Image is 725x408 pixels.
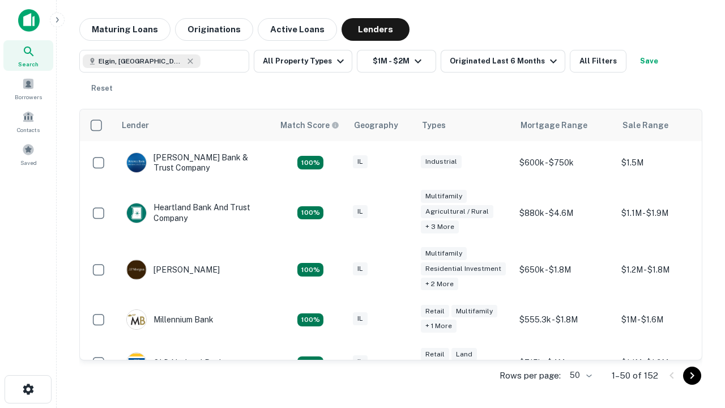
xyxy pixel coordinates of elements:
[297,356,323,370] div: Matching Properties: 22, hasApolloMatch: undefined
[99,56,184,66] span: Elgin, [GEOGRAPHIC_DATA], [GEOGRAPHIC_DATA]
[79,18,170,41] button: Maturing Loans
[126,152,262,173] div: [PERSON_NAME] Bank & Trust Company
[357,50,436,73] button: $1M - $2M
[127,203,146,223] img: picture
[122,118,149,132] div: Lender
[441,50,565,73] button: Originated Last 6 Months
[353,205,368,218] div: IL
[126,260,220,280] div: [PERSON_NAME]
[451,305,497,318] div: Multifamily
[421,320,457,333] div: + 1 more
[3,73,53,104] a: Borrowers
[421,155,462,168] div: Industrial
[353,312,368,325] div: IL
[126,352,224,373] div: OLD National Bank
[127,153,146,172] img: picture
[274,109,347,141] th: Capitalize uses an advanced AI algorithm to match your search with the best lender. The match sco...
[422,118,446,132] div: Types
[421,190,467,203] div: Multifamily
[115,109,274,141] th: Lender
[616,184,718,241] td: $1.1M - $1.9M
[3,40,53,71] a: Search
[297,156,323,169] div: Matching Properties: 28, hasApolloMatch: undefined
[421,278,458,291] div: + 2 more
[514,109,616,141] th: Mortgage Range
[500,369,561,382] p: Rows per page:
[668,281,725,335] iframe: Chat Widget
[258,18,337,41] button: Active Loans
[521,118,587,132] div: Mortgage Range
[421,247,467,260] div: Multifamily
[18,9,40,32] img: capitalize-icon.png
[354,118,398,132] div: Geography
[280,119,337,131] h6: Match Score
[514,298,616,341] td: $555.3k - $1.8M
[17,125,40,134] span: Contacts
[622,118,668,132] div: Sale Range
[450,54,560,68] div: Originated Last 6 Months
[297,206,323,220] div: Matching Properties: 19, hasApolloMatch: undefined
[15,92,42,101] span: Borrowers
[421,220,459,233] div: + 3 more
[631,50,667,73] button: Save your search to get updates of matches that match your search criteria.
[84,77,120,100] button: Reset
[353,155,368,168] div: IL
[3,106,53,137] a: Contacts
[565,367,594,384] div: 50
[421,305,449,318] div: Retail
[451,348,477,361] div: Land
[127,353,146,372] img: picture
[616,109,718,141] th: Sale Range
[347,109,415,141] th: Geography
[415,109,514,141] th: Types
[683,367,701,385] button: Go to next page
[353,355,368,368] div: IL
[353,262,368,275] div: IL
[342,18,410,41] button: Lenders
[297,313,323,327] div: Matching Properties: 16, hasApolloMatch: undefined
[514,141,616,184] td: $600k - $750k
[570,50,626,73] button: All Filters
[126,309,214,330] div: Millennium Bank
[3,139,53,169] a: Saved
[297,263,323,277] div: Matching Properties: 24, hasApolloMatch: undefined
[616,141,718,184] td: $1.5M
[20,158,37,167] span: Saved
[254,50,352,73] button: All Property Types
[616,298,718,341] td: $1M - $1.6M
[612,369,658,382] p: 1–50 of 152
[514,341,616,384] td: $715k - $4M
[616,241,718,299] td: $1.2M - $1.8M
[421,205,493,218] div: Agricultural / Rural
[127,260,146,279] img: picture
[421,348,449,361] div: Retail
[175,18,253,41] button: Originations
[514,241,616,299] td: $650k - $1.8M
[514,184,616,241] td: $880k - $4.6M
[616,341,718,384] td: $1.1M - $1.9M
[127,310,146,329] img: picture
[280,119,339,131] div: Capitalize uses an advanced AI algorithm to match your search with the best lender. The match sco...
[126,202,262,223] div: Heartland Bank And Trust Company
[18,59,39,69] span: Search
[421,262,506,275] div: Residential Investment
